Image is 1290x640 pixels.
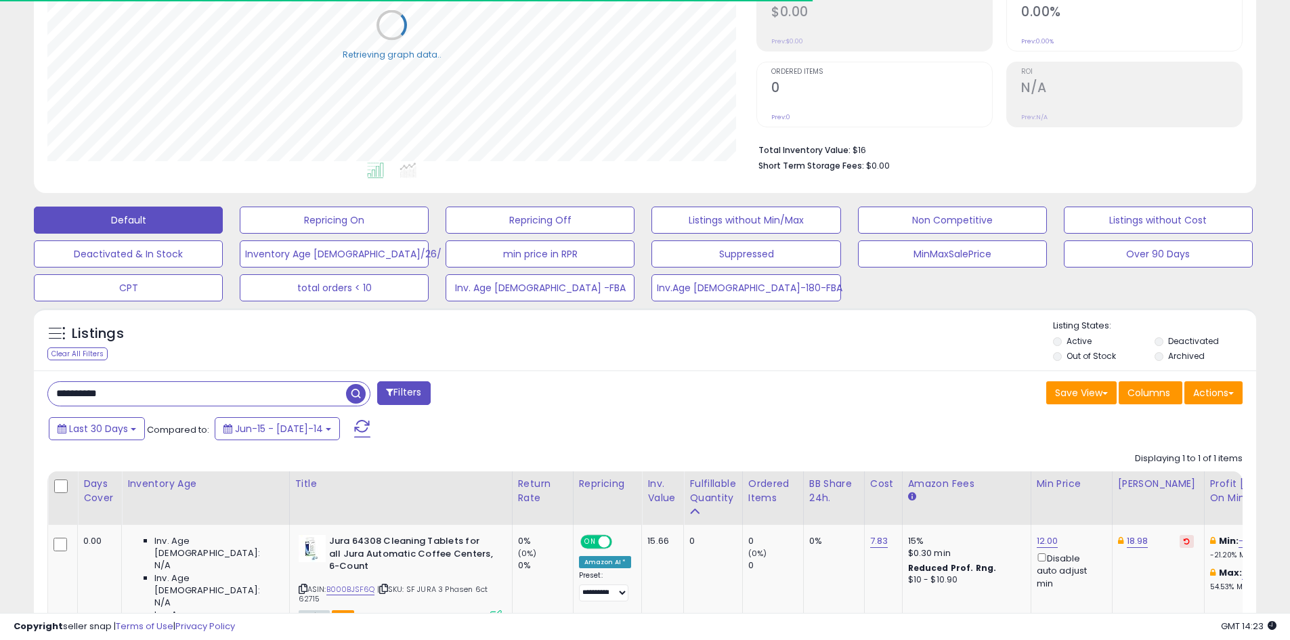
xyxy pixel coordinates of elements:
[1168,335,1219,347] label: Deactivated
[689,477,736,505] div: Fulfillable Quantity
[858,240,1047,268] button: MinMaxSalePrice
[771,37,803,45] small: Prev: $0.00
[295,477,507,491] div: Title
[809,477,859,505] div: BB Share 24h.
[446,240,635,268] button: min price in RPR
[866,159,890,172] span: $0.00
[299,610,330,622] span: All listings currently available for purchase on Amazon
[1221,620,1276,633] span: 2025-08-14 14:23 GMT
[758,141,1232,157] li: $16
[579,556,632,568] div: Amazon AI *
[1118,477,1199,491] div: [PERSON_NAME]
[240,207,429,234] button: Repricing On
[908,562,997,574] b: Reduced Prof. Rng.
[651,207,840,234] button: Listings without Min/Max
[1067,335,1092,347] label: Active
[154,609,278,633] span: Inv. Age [DEMOGRAPHIC_DATA]:
[1064,207,1253,234] button: Listings without Cost
[1046,381,1117,404] button: Save View
[240,240,429,268] button: Inventory Age [DEMOGRAPHIC_DATA]/26/
[609,536,631,548] span: OFF
[748,559,803,572] div: 0
[1127,534,1148,548] a: 18.98
[1135,452,1243,465] div: Displaying 1 to 1 of 1 items
[1184,381,1243,404] button: Actions
[1021,37,1054,45] small: Prev: 0.00%
[579,571,632,601] div: Preset:
[870,534,888,548] a: 7.83
[908,574,1020,586] div: $10 - $10.90
[748,548,767,559] small: (0%)
[582,536,599,548] span: ON
[1037,534,1058,548] a: 12.00
[14,620,235,633] div: seller snap | |
[1037,477,1106,491] div: Min Price
[1242,566,1266,580] a: 22.50
[1067,350,1116,362] label: Out of Stock
[579,477,637,491] div: Repricing
[47,347,108,360] div: Clear All Filters
[154,535,278,559] span: Inv. Age [DEMOGRAPHIC_DATA]:
[651,274,840,301] button: Inv.Age [DEMOGRAPHIC_DATA]-180-FBA
[1119,381,1182,404] button: Columns
[154,572,278,597] span: Inv. Age [DEMOGRAPHIC_DATA]:
[14,620,63,633] strong: Copyright
[446,207,635,234] button: Repricing Off
[771,4,992,22] h2: $0.00
[689,535,731,547] div: 0
[1021,113,1048,121] small: Prev: N/A
[116,620,173,633] a: Terms of Use
[377,381,430,405] button: Filters
[908,547,1020,559] div: $0.30 min
[147,423,209,436] span: Compared to:
[240,274,429,301] button: total orders < 10
[1239,534,1265,548] a: -13.83
[809,535,854,547] div: 0%
[771,80,992,98] h2: 0
[1219,566,1243,579] b: Max:
[771,68,992,76] span: Ordered Items
[332,610,355,622] span: FBA
[651,240,840,268] button: Suppressed
[154,559,171,572] span: N/A
[647,535,673,547] div: 15.66
[299,584,488,604] span: | SKU: SF JURA 3 Phasen 6ct 62715
[518,559,573,572] div: 0%
[647,477,678,505] div: Inv. value
[154,597,171,609] span: N/A
[83,477,116,505] div: Days Cover
[518,535,573,547] div: 0%
[299,535,326,562] img: 41WFouEVVWL._SL40_.jpg
[1064,240,1253,268] button: Over 90 Days
[908,477,1025,491] div: Amazon Fees
[1037,551,1102,590] div: Disable auto adjust min
[908,535,1020,547] div: 15%
[326,584,375,595] a: B000BJSF6Q
[69,422,128,435] span: Last 30 Days
[235,422,323,435] span: Jun-15 - [DATE]-14
[34,274,223,301] button: CPT
[72,324,124,343] h5: Listings
[446,274,635,301] button: Inv. Age [DEMOGRAPHIC_DATA] -FBA
[908,491,916,503] small: Amazon Fees.
[49,417,145,440] button: Last 30 Days
[83,535,111,547] div: 0.00
[1053,320,1256,333] p: Listing States:
[1127,386,1170,400] span: Columns
[518,548,537,559] small: (0%)
[1021,4,1242,22] h2: 0.00%
[1168,350,1205,362] label: Archived
[758,160,864,171] b: Short Term Storage Fees:
[1021,68,1242,76] span: ROI
[748,477,798,505] div: Ordered Items
[748,535,803,547] div: 0
[175,620,235,633] a: Privacy Policy
[329,535,494,576] b: Jura 64308 Cleaning Tablets for all Jura Automatic Coffee Centers, 6-Count
[771,113,790,121] small: Prev: 0
[758,144,851,156] b: Total Inventory Value:
[518,477,567,505] div: Return Rate
[1219,534,1239,547] b: Min:
[34,240,223,268] button: Deactivated & In Stock
[127,477,283,491] div: Inventory Age
[215,417,340,440] button: Jun-15 - [DATE]-14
